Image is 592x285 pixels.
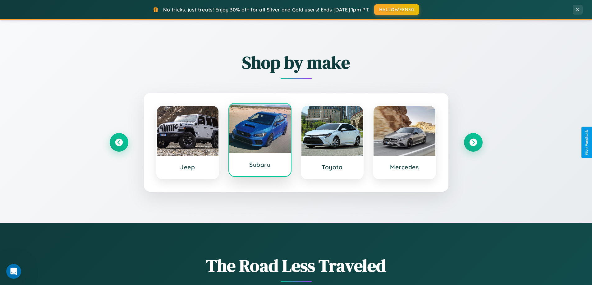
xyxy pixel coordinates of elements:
h1: The Road Less Traveled [110,254,483,278]
span: No tricks, just treats! Enjoy 30% off for all Silver and Gold users! Ends [DATE] 1pm PT. [163,7,369,13]
div: Give Feedback [585,130,589,155]
h2: Shop by make [110,51,483,74]
h3: Jeep [163,163,213,171]
h3: Subaru [235,161,285,168]
iframe: Intercom live chat [6,264,21,279]
h3: Mercedes [380,163,429,171]
button: HALLOWEEN30 [374,4,419,15]
h3: Toyota [308,163,357,171]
